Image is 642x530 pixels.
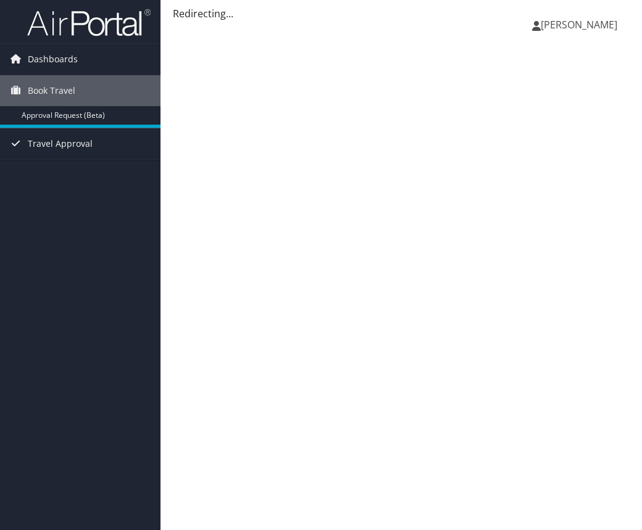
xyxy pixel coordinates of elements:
[28,44,78,75] span: Dashboards
[173,6,630,21] div: Redirecting...
[28,128,93,159] span: Travel Approval
[541,18,617,31] span: [PERSON_NAME]
[27,8,151,37] img: airportal-logo.png
[28,75,75,106] span: Book Travel
[532,6,630,43] a: [PERSON_NAME]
